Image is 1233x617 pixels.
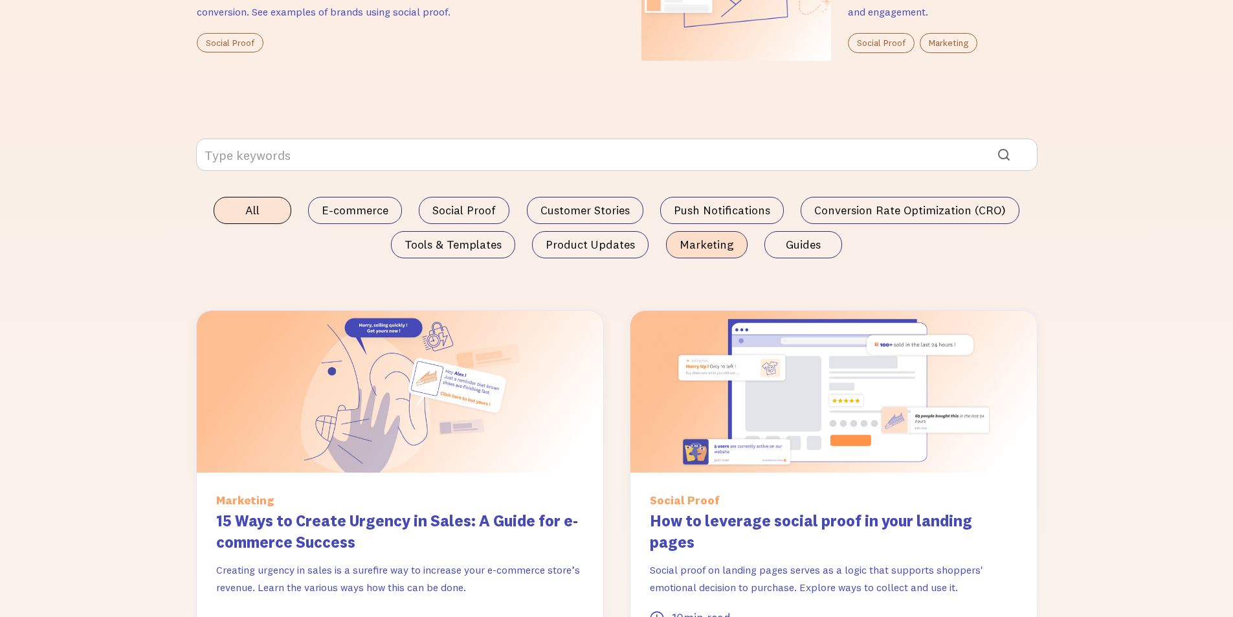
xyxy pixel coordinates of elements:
[540,204,630,217] span: Customer Stories
[196,139,1038,171] input: Type keywords
[546,238,635,251] span: Product Updates
[814,204,1006,217] span: Conversion Rate Optimization (CRO)
[432,204,496,217] span: Social Proof
[405,238,502,251] span: Tools & Templates
[650,510,1017,554] h3: How to leverage social proof in your landing pages
[216,561,584,596] p: Creating urgency in sales is a surefire way to increase your e-commerce store’s revenue. Learn th...
[322,204,388,217] span: E-commerce
[674,204,770,217] span: Push Notifications
[216,510,584,604] a: 15 Ways to Create Urgency in Sales: A Guide for e-commerce SuccessCreating urgency in sales is a ...
[680,238,734,251] span: Marketing
[630,311,1037,473] img: How to leverage social proof in your landing pages
[650,491,720,510] div: Social Proof
[245,204,260,217] span: All
[196,139,1038,300] form: Email Form
[216,491,274,510] div: Marketing
[786,238,821,251] span: Guides
[650,561,1017,596] p: Social proof on landing pages serves as a logic that supports shoppers' emotional decision to pur...
[197,311,603,473] img: 15 Ways to Create Urgency in Sales: A Guide for e-commerce Success
[216,510,584,554] h3: 15 Ways to Create Urgency in Sales: A Guide for e-commerce Success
